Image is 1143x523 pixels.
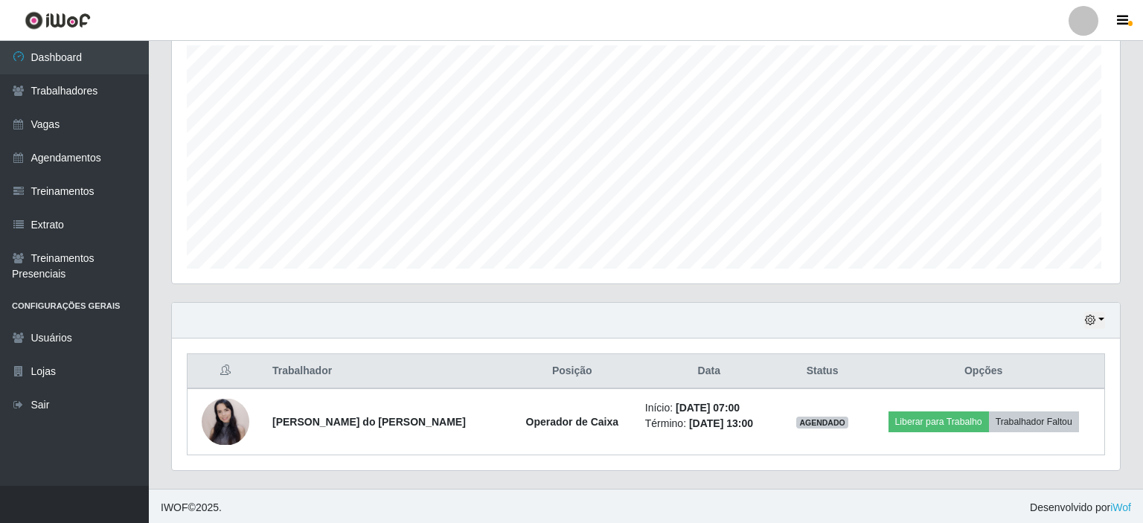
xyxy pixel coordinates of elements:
button: Liberar para Trabalho [889,411,989,432]
th: Status [782,354,862,389]
th: Opções [862,354,1104,389]
th: Posição [508,354,636,389]
th: Data [636,354,782,389]
a: iWof [1110,501,1131,513]
li: Término: [645,416,773,431]
img: CoreUI Logo [25,11,91,30]
span: © 2025 . [161,500,222,516]
time: [DATE] 13:00 [689,417,753,429]
strong: [PERSON_NAME] do [PERSON_NAME] [272,416,466,428]
strong: Operador de Caixa [526,416,619,428]
li: Início: [645,400,773,416]
button: Trabalhador Faltou [989,411,1079,432]
span: Desenvolvido por [1030,500,1131,516]
time: [DATE] 07:00 [676,402,740,414]
span: IWOF [161,501,188,513]
th: Trabalhador [263,354,508,389]
span: AGENDADO [796,417,848,429]
img: 1747989829557.jpeg [202,399,249,445]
